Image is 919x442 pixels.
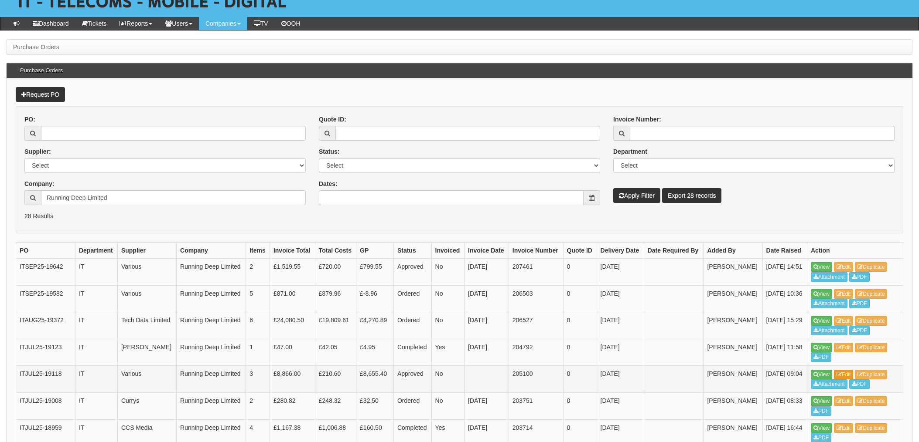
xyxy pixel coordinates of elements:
[834,289,854,299] a: Edit
[811,262,832,272] a: View
[762,366,807,393] td: [DATE] 09:04
[393,339,431,366] td: Completed
[315,312,356,339] td: £19,809.61
[13,43,59,51] li: Purchase Orders
[113,17,159,30] a: Reports
[315,339,356,366] td: £42.05
[811,423,832,433] a: View
[117,339,176,366] td: [PERSON_NAME]
[177,393,246,420] td: Running Deep Limited
[75,339,117,366] td: IT
[117,285,176,312] td: Various
[393,312,431,339] td: Ordered
[356,312,394,339] td: £4,270.89
[177,339,246,366] td: Running Deep Limited
[247,17,275,30] a: TV
[431,285,464,312] td: No
[563,339,597,366] td: 0
[246,285,270,312] td: 5
[75,285,117,312] td: IT
[613,188,660,203] button: Apply Filter
[762,393,807,420] td: [DATE] 08:33
[75,17,113,30] a: Tickets
[811,299,847,308] a: Attachment
[563,312,597,339] td: 0
[246,366,270,393] td: 3
[431,366,464,393] td: No
[246,259,270,286] td: 2
[16,87,65,102] a: Request PO
[16,366,75,393] td: ITJUL25-19118
[75,393,117,420] td: IT
[319,147,339,156] label: Status:
[315,243,356,259] th: Total Costs
[811,316,832,326] a: View
[509,243,563,259] th: Invoice Number
[315,393,356,420] td: £248.32
[270,243,315,259] th: Invoice Total
[704,285,762,312] td: [PERSON_NAME]
[597,312,644,339] td: [DATE]
[246,312,270,339] td: 6
[762,339,807,366] td: [DATE] 11:58
[597,259,644,286] td: [DATE]
[597,339,644,366] td: [DATE]
[16,259,75,286] td: ITSEP25-19642
[117,243,176,259] th: Supplier
[431,243,464,259] th: Invoiced
[509,366,563,393] td: 205100
[431,312,464,339] td: No
[563,285,597,312] td: 0
[393,243,431,259] th: Status
[704,243,762,259] th: Added By
[563,259,597,286] td: 0
[704,259,762,286] td: [PERSON_NAME]
[762,259,807,286] td: [DATE] 14:51
[26,17,75,30] a: Dashboard
[834,262,854,272] a: Edit
[597,285,644,312] td: [DATE]
[393,366,431,393] td: Approved
[563,243,597,259] th: Quote ID
[117,366,176,393] td: Various
[855,316,887,326] a: Duplicate
[431,259,464,286] td: No
[16,312,75,339] td: ITAUG25-19372
[24,147,51,156] label: Supplier:
[270,285,315,312] td: £871.00
[319,179,338,188] label: Dates:
[465,339,509,366] td: [DATE]
[849,379,870,389] a: PDF
[811,289,832,299] a: View
[356,393,394,420] td: £32.50
[465,243,509,259] th: Invoice Date
[563,366,597,393] td: 0
[834,370,854,379] a: Edit
[644,243,704,259] th: Date Required By
[509,259,563,286] td: 207461
[597,243,644,259] th: Delivery Date
[807,243,903,259] th: Action
[811,352,831,362] a: PDF
[704,393,762,420] td: [PERSON_NAME]
[356,366,394,393] td: £8,655.40
[509,285,563,312] td: 206503
[855,423,887,433] a: Duplicate
[319,115,346,124] label: Quote ID:
[315,366,356,393] td: £210.60
[849,326,870,335] a: PDF
[834,343,854,352] a: Edit
[16,393,75,420] td: ITJUL25-19008
[356,243,394,259] th: GP
[270,312,315,339] td: £24,080.50
[855,396,887,406] a: Duplicate
[704,339,762,366] td: [PERSON_NAME]
[662,188,722,203] a: Export 28 records
[762,285,807,312] td: [DATE] 10:36
[431,393,464,420] td: No
[393,285,431,312] td: Ordered
[393,393,431,420] td: Ordered
[75,243,117,259] th: Department
[270,393,315,420] td: £280.82
[246,393,270,420] td: 2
